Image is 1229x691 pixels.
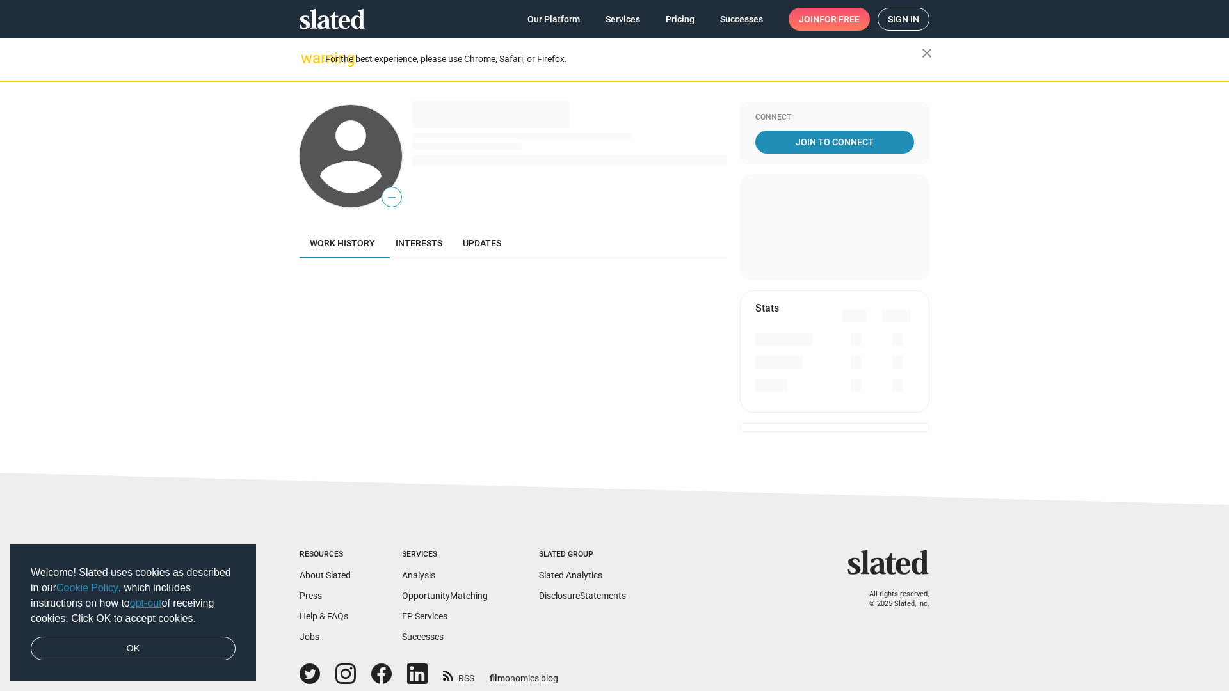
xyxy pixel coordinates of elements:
[819,8,860,31] span: for free
[655,8,705,31] a: Pricing
[888,8,919,30] span: Sign in
[325,51,922,68] div: For the best experience, please use Chrome, Safari, or Firefox.
[382,189,401,206] span: —
[517,8,590,31] a: Our Platform
[300,611,348,621] a: Help & FAQs
[539,591,626,601] a: DisclosureStatements
[300,228,385,258] a: Work history
[856,590,929,608] p: All rights reserved. © 2025 Slated, Inc.
[300,550,351,560] div: Resources
[453,228,511,258] a: Updates
[666,8,695,31] span: Pricing
[799,8,860,31] span: Join
[443,665,474,685] a: RSS
[490,673,505,683] span: film
[300,570,351,580] a: About Slated
[490,662,558,685] a: filmonomics blog
[402,611,447,621] a: EP Services
[402,591,488,601] a: OpportunityMatching
[878,8,929,31] a: Sign in
[10,544,256,681] div: cookieconsent
[720,8,763,31] span: Successes
[789,8,870,31] a: Joinfor free
[310,238,375,248] span: Work history
[758,131,912,154] span: Join To Connect
[402,550,488,560] div: Services
[31,637,236,661] a: dismiss cookie message
[527,8,580,31] span: Our Platform
[301,51,316,66] mat-icon: warning
[31,565,236,626] span: Welcome! Slated uses cookies as described in our , which includes instructions on how to of recei...
[385,228,453,258] a: Interests
[300,631,319,642] a: Jobs
[56,582,118,593] a: Cookie Policy
[710,8,773,31] a: Successes
[755,301,779,315] mat-card-title: Stats
[396,238,442,248] span: Interests
[402,570,435,580] a: Analysis
[606,8,640,31] span: Services
[919,45,935,61] mat-icon: close
[539,550,626,560] div: Slated Group
[595,8,650,31] a: Services
[539,570,602,580] a: Slated Analytics
[300,591,322,601] a: Press
[130,598,162,608] a: opt-out
[463,238,501,248] span: Updates
[755,131,914,154] a: Join To Connect
[755,113,914,123] div: Connect
[402,631,444,642] a: Successes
